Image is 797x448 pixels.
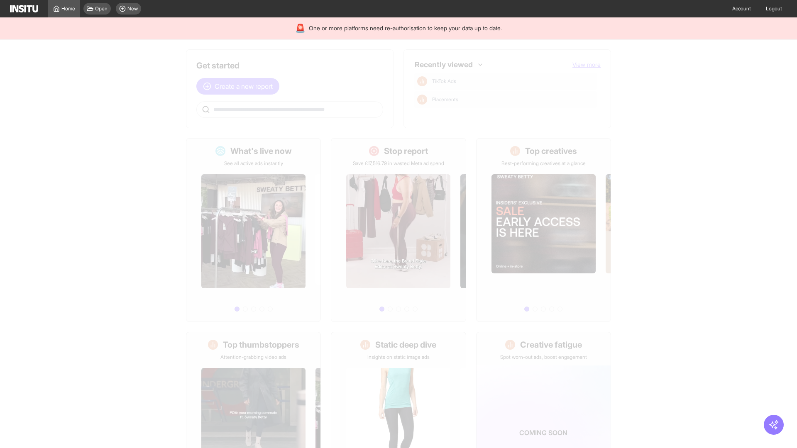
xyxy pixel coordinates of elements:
span: New [127,5,138,12]
span: Open [95,5,108,12]
img: Logo [10,5,38,12]
div: 🚨 [295,22,306,34]
span: Home [61,5,75,12]
span: One or more platforms need re-authorisation to keep your data up to date. [309,24,502,32]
